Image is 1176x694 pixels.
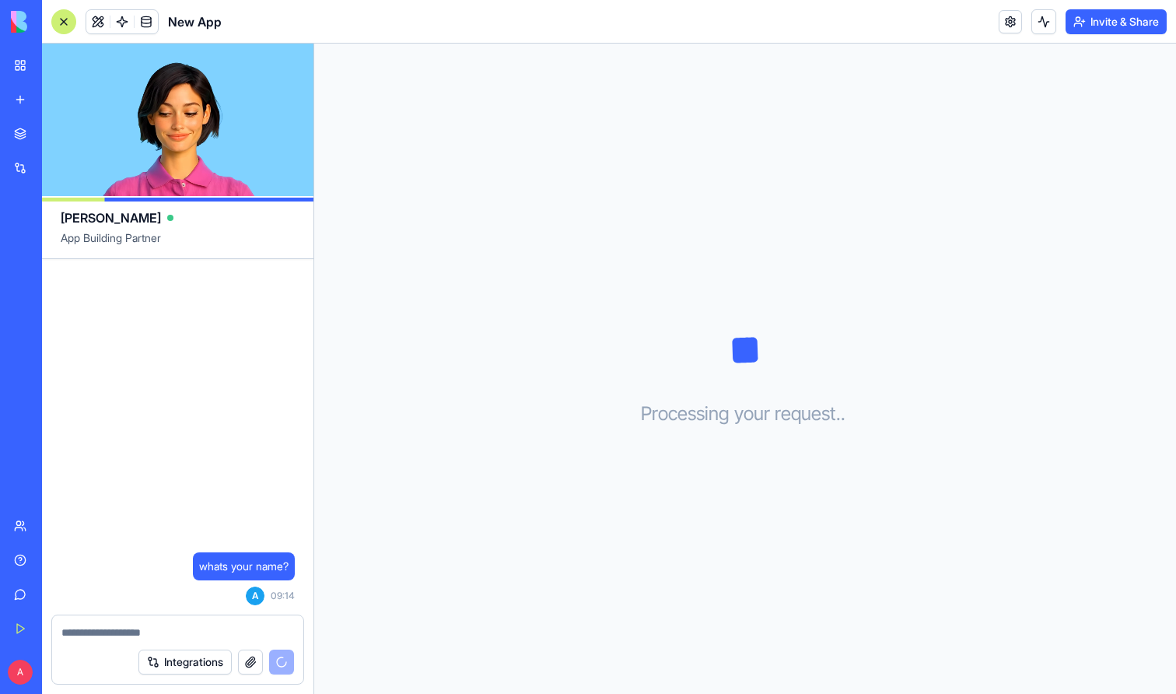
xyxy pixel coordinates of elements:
[641,401,850,426] h3: Processing your request
[836,401,841,426] span: .
[8,660,33,685] span: A
[271,590,295,602] span: 09:14
[138,650,232,675] button: Integrations
[168,12,222,31] span: New App
[246,587,264,605] span: A
[1066,9,1167,34] button: Invite & Share
[199,559,289,574] span: whats your name?
[841,401,845,426] span: .
[11,11,107,33] img: logo
[61,230,295,258] span: App Building Partner
[61,209,161,227] span: [PERSON_NAME]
